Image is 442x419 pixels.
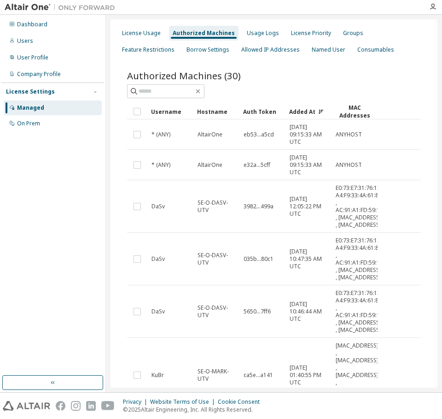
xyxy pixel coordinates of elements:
[101,401,115,411] img: youtube.svg
[336,289,383,334] span: E0:73:E7:31:76:13 , A4:F9:33:4A:61:80 , AC:91:A1:FD:59:15 , [MAC_ADDRESS] , [MAC_ADDRESS]
[244,131,274,138] span: eb53...a5cd
[150,398,218,406] div: Website Terms of Use
[290,154,327,176] span: [DATE] 09:15:33 AM UTC
[123,406,265,413] p: © 2025 Altair Engineering, Inc. All Rights Reserved.
[17,21,47,28] div: Dashboard
[151,161,170,169] span: * (ANY)
[241,46,300,53] div: Allowed IP Addresses
[197,104,236,119] div: Hostname
[6,88,55,95] div: License Settings
[290,124,327,146] span: [DATE] 09:15:33 AM UTC
[151,372,164,379] span: KuBr
[17,120,40,127] div: On Prem
[17,54,48,61] div: User Profile
[198,161,222,169] span: AltairOne
[198,131,222,138] span: AltairOne
[247,30,279,37] div: Usage Logs
[17,104,44,112] div: Managed
[17,71,61,78] div: Company Profile
[151,255,165,263] span: DaSv
[198,368,235,383] span: SE-O-MARK-UTV
[218,398,265,406] div: Cookie Consent
[244,161,270,169] span: e32a...5cff
[290,248,327,270] span: [DATE] 10:47:35 AM UTC
[71,401,81,411] img: instagram.svg
[290,301,327,323] span: [DATE] 10:46:44 AM UTC
[198,252,235,266] span: SE-O-DASV-UTV
[151,203,165,210] span: DaSv
[336,342,378,408] span: [MAC_ADDRESS] , [MAC_ADDRESS] , [MAC_ADDRESS] , [MAC_ADDRESS] , [MAC_ADDRESS]
[127,69,241,82] span: Authorized Machines (30)
[244,308,271,315] span: 5650...7ff6
[336,161,362,169] span: ANYHOST
[289,104,328,119] div: Added At
[151,104,190,119] div: Username
[3,401,50,411] img: altair_logo.svg
[198,199,235,214] span: SE-O-DASV-UTV
[173,30,235,37] div: Authorized Machines
[122,30,161,37] div: License Usage
[244,203,273,210] span: 3982...499a
[336,184,383,229] span: E0:73:E7:31:76:13 , A4:F9:33:4A:61:80 , AC:91:A1:FD:59:15 , [MAC_ADDRESS] , [MAC_ADDRESS]
[56,401,65,411] img: facebook.svg
[123,398,150,406] div: Privacy
[290,364,327,386] span: [DATE] 01:40:55 PM UTC
[335,104,374,119] div: MAC Addresses
[17,37,33,45] div: Users
[336,131,362,138] span: ANYHOST
[5,3,120,12] img: Altair One
[244,255,273,263] span: 035b...80c1
[336,237,383,281] span: E0:73:E7:31:76:13 , A4:F9:33:4A:61:80 , AC:91:A1:FD:59:15 , [MAC_ADDRESS] , [MAC_ADDRESS]
[290,195,327,218] span: [DATE] 12:05:22 PM UTC
[122,46,174,53] div: Feature Restrictions
[198,304,235,319] span: SE-O-DASV-UTV
[243,104,282,119] div: Auth Token
[312,46,345,53] div: Named User
[291,30,331,37] div: License Priority
[244,372,273,379] span: ca5e...a141
[151,308,165,315] span: DaSv
[186,46,229,53] div: Borrow Settings
[86,401,96,411] img: linkedin.svg
[151,131,170,138] span: * (ANY)
[343,30,363,37] div: Groups
[357,46,394,53] div: Consumables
